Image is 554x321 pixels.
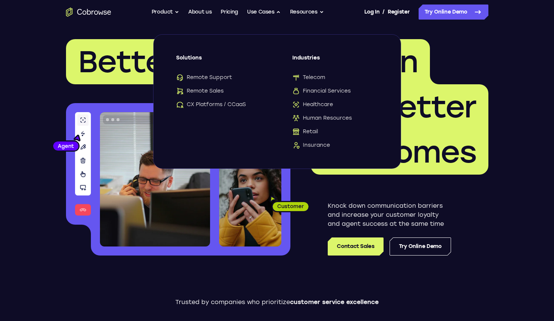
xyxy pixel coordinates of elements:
[292,74,378,81] a: TelecomTelecom
[328,201,451,228] p: Knock down communication barriers and increase your customer loyalty and agent success at the sam...
[292,101,333,108] span: Healthcare
[188,5,212,20] a: About us
[176,101,184,108] img: CX Platforms / CCaaS
[176,54,262,68] span: Solutions
[364,5,379,20] a: Log In
[292,114,378,122] a: Human ResourcesHuman Resources
[292,128,300,135] img: Retail
[292,114,300,122] img: Human Resources
[176,101,246,108] span: CX Platforms / CCaaS
[292,54,378,68] span: Industries
[176,87,262,95] a: Remote SalesRemote Sales
[292,74,300,81] img: Telecom
[219,157,281,246] img: A customer holding their phone
[292,141,300,149] img: Insurance
[176,74,262,81] a: Remote SupportRemote Support
[176,74,232,81] span: Remote Support
[66,8,111,17] a: Go to the home page
[247,5,281,20] button: Use Cases
[390,237,451,256] a: Try Online Demo
[292,141,330,149] span: Insurance
[292,114,352,122] span: Human Resources
[176,101,262,108] a: CX Platforms / CCaaSCX Platforms / CCaaS
[100,112,210,246] img: A customer support agent talking on the phone
[221,5,238,20] a: Pricing
[419,5,488,20] a: Try Online Demo
[292,87,378,95] a: Financial ServicesFinancial Services
[292,128,378,135] a: RetailRetail
[388,5,410,20] a: Register
[292,101,378,108] a: HealthcareHealthcare
[292,128,318,135] span: Retail
[328,237,383,256] a: Contact Sales
[290,298,379,306] span: customer service excellence
[152,5,180,20] button: Product
[292,87,300,95] img: Financial Services
[176,87,184,95] img: Remote Sales
[292,74,325,81] span: Telecom
[292,141,378,149] a: InsuranceInsurance
[290,5,324,20] button: Resources
[382,8,385,17] span: /
[176,74,184,81] img: Remote Support
[176,87,224,95] span: Remote Sales
[292,87,351,95] span: Financial Services
[78,44,418,80] span: Better communication
[292,101,300,108] img: Healthcare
